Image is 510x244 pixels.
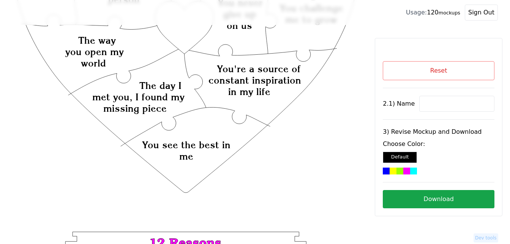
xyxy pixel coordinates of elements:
[474,233,498,242] button: Dev tools
[391,154,409,160] small: Default
[383,99,415,108] label: 2.1) Name
[406,8,460,17] div: 120
[92,91,185,103] text: met you, I found my
[217,63,301,74] text: You're a source of
[383,139,494,149] label: Choose Color:
[383,190,494,208] button: Download
[78,35,116,46] text: The way
[65,46,124,57] text: you open my
[227,20,252,31] text: on us
[179,151,193,162] text: me
[142,139,231,151] text: You see the best in
[228,86,270,97] text: in my life
[439,10,460,16] small: mockups
[285,14,337,25] text: me to grow
[383,127,494,136] label: 3) Revise Mockup and Download
[406,9,427,16] span: Usage:
[81,57,106,69] text: world
[465,5,498,21] button: Sign Out
[103,103,167,114] text: missing piece
[139,80,182,91] text: The day I
[383,61,494,80] button: Reset
[208,74,301,86] text: constant inspiration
